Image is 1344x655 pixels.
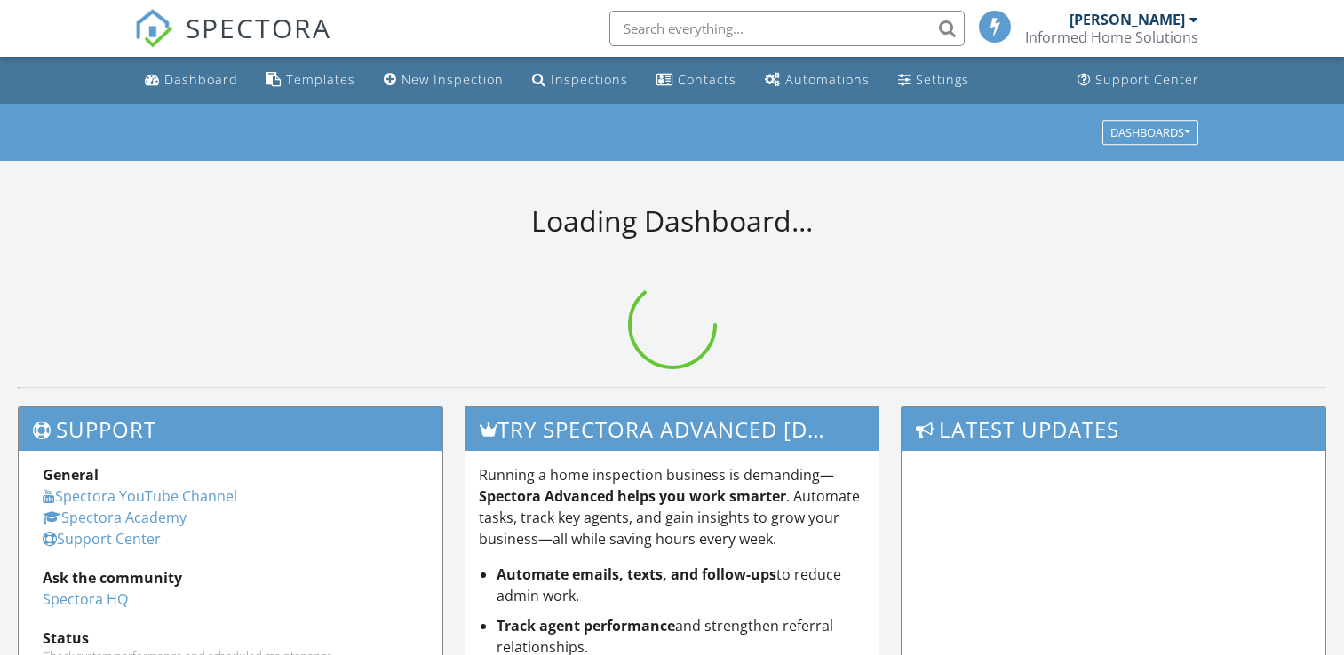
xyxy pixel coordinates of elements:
[497,564,865,606] li: to reduce admin work.
[758,64,877,97] a: Automations (Basic)
[609,11,965,46] input: Search everything...
[1110,126,1190,138] div: Dashboards
[479,486,786,506] strong: Spectora Advanced helps you work smarter
[43,529,161,548] a: Support Center
[465,407,879,451] h3: Try spectora advanced [DATE]
[678,71,736,88] div: Contacts
[891,64,976,97] a: Settings
[497,616,675,635] strong: Track agent performance
[785,71,870,88] div: Automations
[286,71,355,88] div: Templates
[134,24,331,61] a: SPECTORA
[916,71,969,88] div: Settings
[902,407,1325,451] h3: Latest Updates
[525,64,635,97] a: Inspections
[551,71,628,88] div: Inspections
[377,64,511,97] a: New Inspection
[43,486,237,506] a: Spectora YouTube Channel
[19,407,442,451] h3: Support
[259,64,362,97] a: Templates
[43,567,418,588] div: Ask the community
[43,589,128,609] a: Spectora HQ
[497,564,776,584] strong: Automate emails, texts, and follow-ups
[43,465,99,485] strong: General
[479,464,865,549] p: Running a home inspection business is demanding— . Automate tasks, track key agents, and gain ins...
[138,64,245,97] a: Dashboard
[1095,71,1199,88] div: Support Center
[1102,120,1198,145] button: Dashboards
[43,627,418,649] div: Status
[1070,64,1206,97] a: Support Center
[1070,11,1185,28] div: [PERSON_NAME]
[649,64,744,97] a: Contacts
[43,508,187,527] a: Spectora Academy
[402,71,504,88] div: New Inspection
[164,71,238,88] div: Dashboard
[134,9,173,48] img: The Best Home Inspection Software - Spectora
[186,9,331,46] span: SPECTORA
[1025,28,1198,46] div: Informed Home Solutions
